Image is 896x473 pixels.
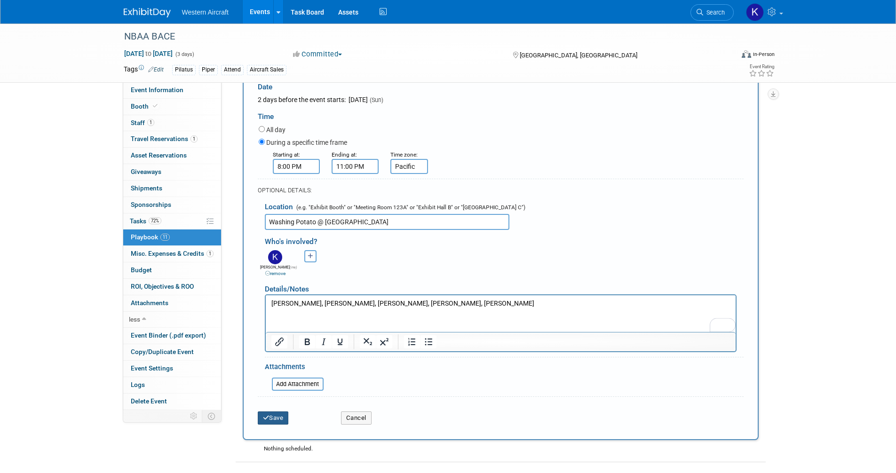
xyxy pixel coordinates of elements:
button: Save [258,411,289,425]
div: Details/Notes [265,277,737,294]
button: Subscript [360,335,376,348]
img: ExhibitDay [124,8,171,17]
a: Tasks72% [123,213,221,229]
div: Who's involved? [265,232,744,248]
div: Event Format [678,49,775,63]
span: 1 [190,135,198,142]
div: Time [258,104,744,124]
a: Event Binder (.pdf export) [123,328,221,344]
a: Event Information [123,82,221,98]
div: Attachments [265,362,324,374]
a: Asset Reservations [123,148,221,164]
button: Superscript [376,335,392,348]
span: 72% [149,217,161,224]
a: Giveaways [123,164,221,180]
span: Shipments [131,184,162,192]
img: K.jpg [268,250,282,264]
span: Travel Reservations [131,135,198,142]
a: Playbook11 [123,229,221,245]
a: Event Settings [123,361,221,377]
span: Staff [131,119,154,126]
span: Misc. Expenses & Credits [131,250,214,257]
div: Pilatus [172,65,196,75]
button: Cancel [341,411,372,425]
img: Format-Inperson.png [742,50,751,58]
a: Delete Event [123,394,221,410]
span: [DATE] [347,96,368,103]
iframe: Rich Text Area [266,295,736,332]
a: Search [690,4,734,21]
a: Edit [148,66,164,73]
button: Bullet list [420,335,436,348]
span: 11 [160,234,170,241]
button: Committed [290,49,346,59]
span: [DATE] [DATE] [124,49,173,58]
a: Booth [123,99,221,115]
a: less [123,312,221,328]
span: Event Binder (.pdf export) [131,331,206,339]
span: Booth [131,102,159,110]
div: OPTIONAL DETAILS: [258,186,744,195]
a: Copy/Duplicate Event [123,344,221,360]
input: Start Time [273,159,320,174]
div: In-Person [753,51,775,58]
span: Search [703,9,725,16]
span: (Sun) [369,96,383,103]
span: Event Information [131,86,183,94]
span: 1 [147,119,154,126]
button: Italic [316,335,332,348]
span: Event Settings [131,364,173,372]
a: Shipments [123,181,221,197]
span: Location [265,203,293,211]
div: NBAA BACE [121,28,720,45]
span: Asset Reservations [131,151,187,159]
div: Aircraft Sales [247,65,286,75]
a: Attachments [123,295,221,311]
span: Sponsorships [131,201,171,208]
a: Travel Reservations1 [123,131,221,147]
a: Staff1 [123,115,221,131]
span: Attachments [131,299,168,307]
span: 1 [206,250,214,257]
span: [GEOGRAPHIC_DATA], [GEOGRAPHIC_DATA] [520,52,637,59]
span: Western Aircraft [182,8,229,16]
span: Giveaways [131,168,161,175]
span: Logs [131,381,145,388]
button: Insert/edit link [271,335,287,348]
td: Personalize Event Tab Strip [186,410,202,422]
img: Kindra Mahler [746,3,764,21]
span: Budget [131,266,152,274]
a: Logs [123,377,221,393]
a: ROI, Objectives & ROO [123,279,221,295]
div: Date [258,75,452,95]
label: All day [266,125,285,134]
input: End Time [332,159,379,174]
span: 2 days before the event starts: [258,96,346,103]
div: Nothing scheduled. [236,445,766,461]
span: (e.g. "Exhibit Booth" or "Meeting Room 123A" or "Exhibit Hall B" or "[GEOGRAPHIC_DATA] C") [294,204,525,211]
a: remove [265,271,285,276]
small: Starting at: [273,151,300,158]
div: Event Rating [749,64,774,69]
label: During a specific time frame [266,138,347,147]
a: Sponsorships [123,197,221,213]
button: Numbered list [404,335,420,348]
button: Underline [332,335,348,348]
div: Piper [199,65,218,75]
td: Tags [124,64,164,75]
small: Time zone: [390,151,418,158]
span: (me) [290,265,297,269]
span: to [144,50,153,57]
td: Toggle Event Tabs [202,410,221,422]
small: Ending at: [332,151,357,158]
div: Attend [221,65,244,75]
span: less [129,315,140,323]
a: Misc. Expenses & Credits1 [123,246,221,262]
span: Playbook [131,233,170,241]
span: Copy/Duplicate Event [131,348,194,355]
span: (3 days) [174,51,194,57]
span: Tasks [130,217,161,225]
div: [PERSON_NAME] [260,264,291,277]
